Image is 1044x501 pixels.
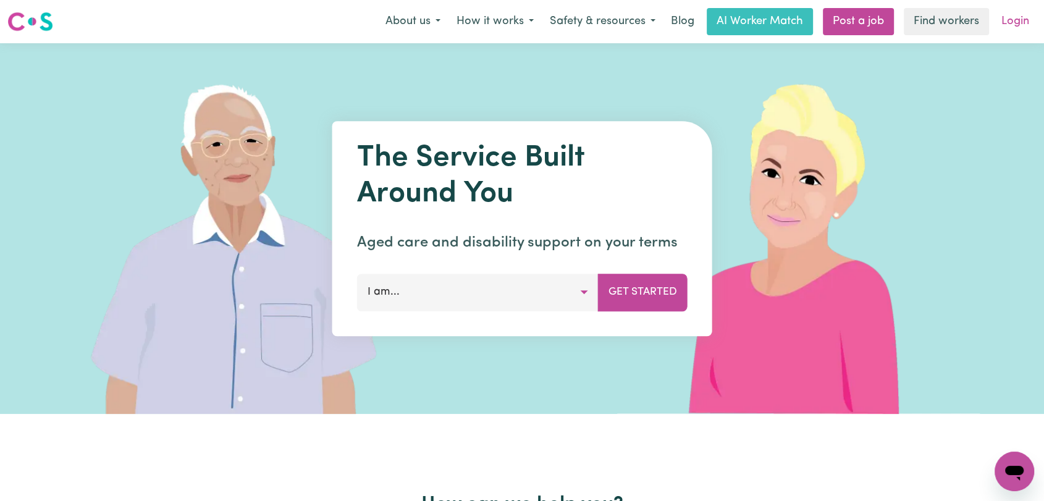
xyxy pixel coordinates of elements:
button: Safety & resources [542,9,663,35]
iframe: Button to launch messaging window [995,452,1034,491]
a: Careseekers logo [7,7,53,36]
a: Post a job [823,8,894,35]
p: Aged care and disability support on your terms [357,232,688,254]
img: Careseekers logo [7,11,53,33]
button: Get Started [598,274,688,311]
a: Find workers [904,8,989,35]
h1: The Service Built Around You [357,141,688,212]
a: Blog [663,8,702,35]
button: I am... [357,274,599,311]
a: AI Worker Match [707,8,813,35]
button: How it works [448,9,542,35]
a: Login [994,8,1037,35]
button: About us [377,9,448,35]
